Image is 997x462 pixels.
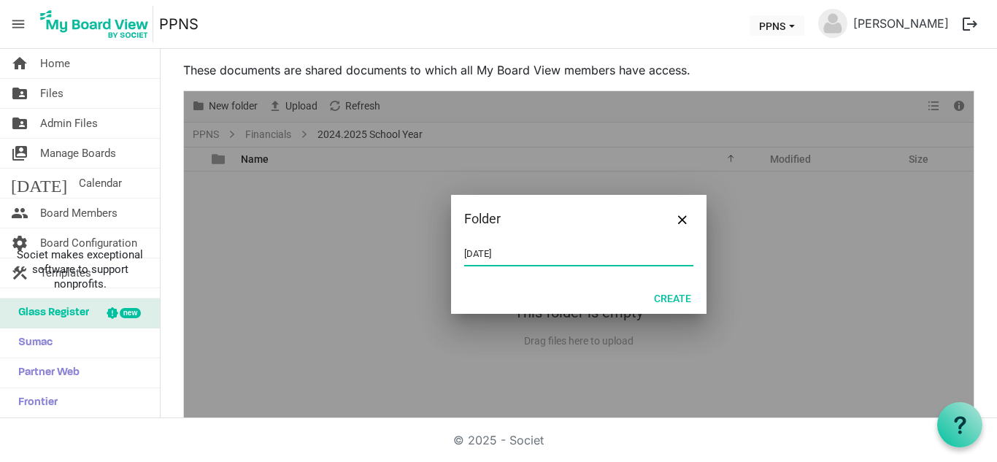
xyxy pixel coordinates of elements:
[750,15,804,36] button: PPNS dropdownbutton
[11,388,58,417] span: Frontier
[40,199,118,228] span: Board Members
[40,139,116,168] span: Manage Boards
[11,79,28,108] span: folder_shared
[40,79,63,108] span: Files
[183,61,974,79] p: These documents are shared documents to which all My Board View members have access.
[11,299,89,328] span: Glass Register
[79,169,122,198] span: Calendar
[11,199,28,228] span: people
[818,9,847,38] img: no-profile-picture.svg
[40,109,98,138] span: Admin Files
[40,228,137,258] span: Board Configuration
[11,228,28,258] span: settings
[453,433,544,447] a: © 2025 - Societ
[11,49,28,78] span: home
[644,288,701,308] button: Create
[7,247,153,291] span: Societ makes exceptional software to support nonprofits.
[159,9,199,39] a: PPNS
[11,109,28,138] span: folder_shared
[11,169,67,198] span: [DATE]
[464,243,693,265] input: Enter your folder name
[11,328,53,358] span: Sumac
[120,308,141,318] div: new
[955,9,985,39] button: logout
[36,6,159,42] a: My Board View Logo
[36,6,153,42] img: My Board View Logo
[464,208,647,230] div: Folder
[40,49,70,78] span: Home
[11,358,80,388] span: Partner Web
[847,9,955,38] a: [PERSON_NAME]
[11,139,28,168] span: switch_account
[4,10,32,38] span: menu
[671,208,693,230] button: Close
